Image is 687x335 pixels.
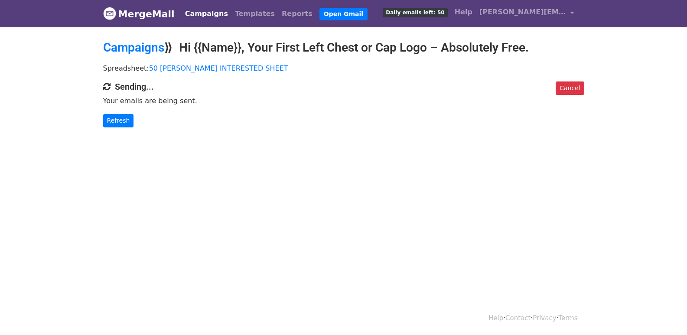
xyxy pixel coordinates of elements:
a: Daily emails left: 50 [379,3,451,21]
span: [PERSON_NAME][EMAIL_ADDRESS][DOMAIN_NAME] [479,7,566,17]
a: Help [488,314,503,322]
a: Refresh [103,114,134,127]
a: Templates [231,5,278,23]
h2: ⟫ Hi {{Name}}, Your First Left Chest or Cap Logo – Absolutely Free. [103,40,584,55]
a: Privacy [533,314,556,322]
a: Contact [505,314,531,322]
a: Reports [278,5,316,23]
a: Open Gmail [319,8,368,20]
h4: Sending... [103,81,584,92]
p: Your emails are being sent. [103,96,584,105]
a: [PERSON_NAME][EMAIL_ADDRESS][DOMAIN_NAME] [476,3,577,24]
span: Daily emails left: 50 [383,8,447,17]
a: Campaigns [182,5,231,23]
a: 50 [PERSON_NAME] INTERESTED SHEET [149,64,288,72]
a: Terms [558,314,577,322]
a: MergeMail [103,5,175,23]
a: Help [451,3,476,21]
a: Cancel [556,81,584,95]
a: Campaigns [103,40,164,55]
img: MergeMail logo [103,7,116,20]
p: Spreadsheet: [103,64,584,73]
